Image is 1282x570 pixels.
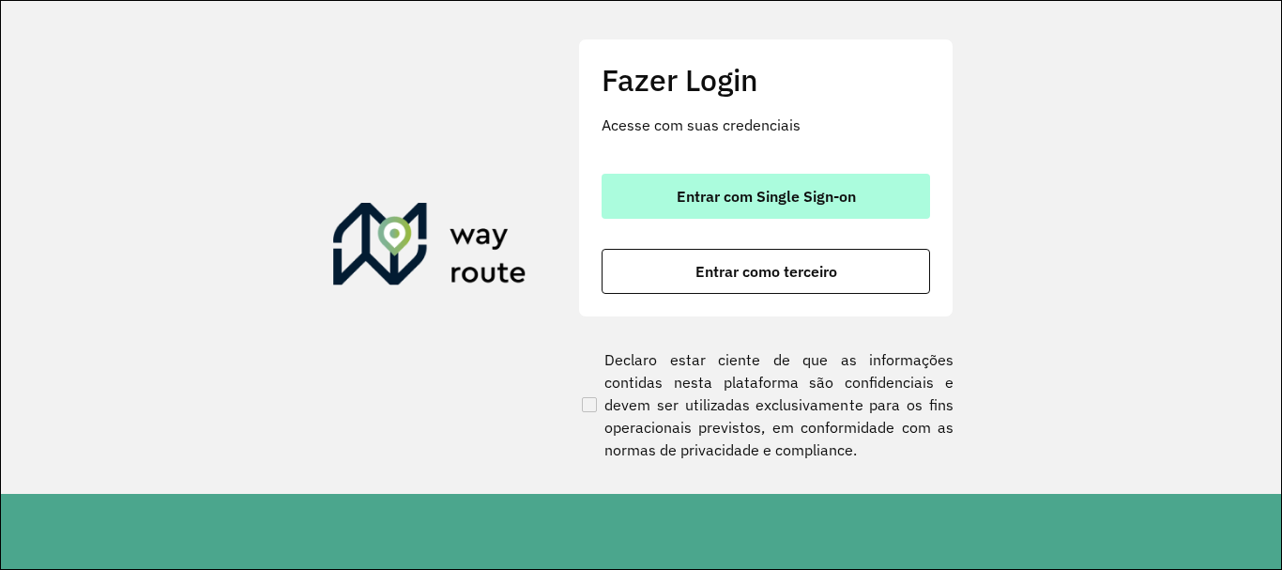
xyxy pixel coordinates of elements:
[602,62,930,98] h2: Fazer Login
[602,249,930,294] button: button
[695,264,837,279] span: Entrar como terceiro
[333,203,527,293] img: Roteirizador AmbevTech
[602,174,930,219] button: button
[602,114,930,136] p: Acesse com suas credenciais
[578,348,954,461] label: Declaro estar ciente de que as informações contidas nesta plataforma são confidenciais e devem se...
[677,189,856,204] span: Entrar com Single Sign-on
